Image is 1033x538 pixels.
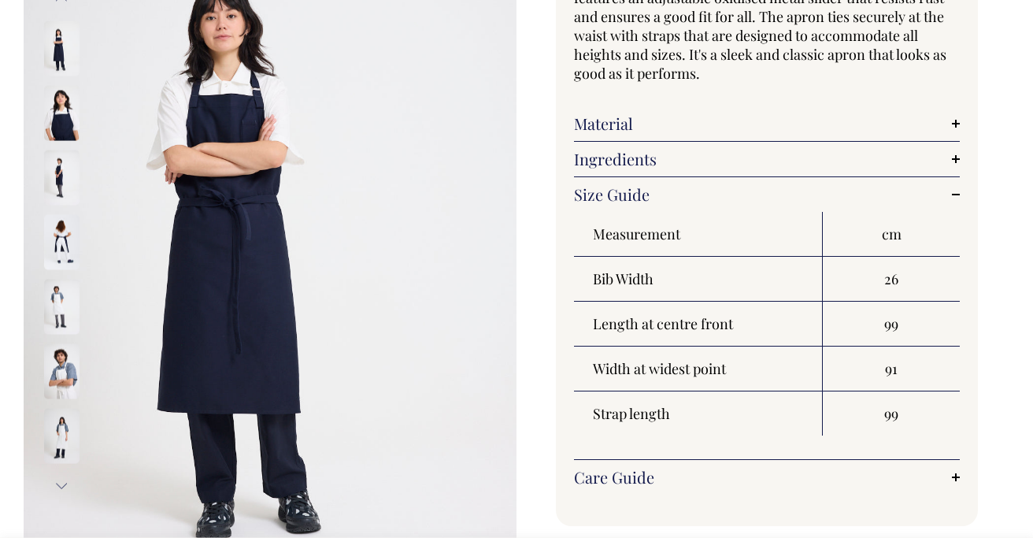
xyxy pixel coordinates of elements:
[574,212,823,257] th: Measurement
[574,114,960,133] a: Material
[574,302,823,347] th: Length at centre front
[574,185,960,204] a: Size Guide
[44,214,80,269] img: dark-navy
[44,85,80,140] img: dark-navy
[823,347,960,391] td: 91
[823,212,960,257] th: cm
[50,468,73,503] button: Next
[823,302,960,347] td: 99
[44,343,80,399] img: off-white
[44,20,80,76] img: dark-navy
[823,257,960,302] td: 26
[574,468,960,487] a: Care Guide
[574,150,960,169] a: Ingredients
[44,150,80,205] img: dark-navy
[823,391,960,436] td: 99
[574,347,823,391] th: Width at widest point
[44,279,80,334] img: off-white
[44,408,80,463] img: off-white
[574,257,823,302] th: Bib Width
[574,391,823,436] th: Strap length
